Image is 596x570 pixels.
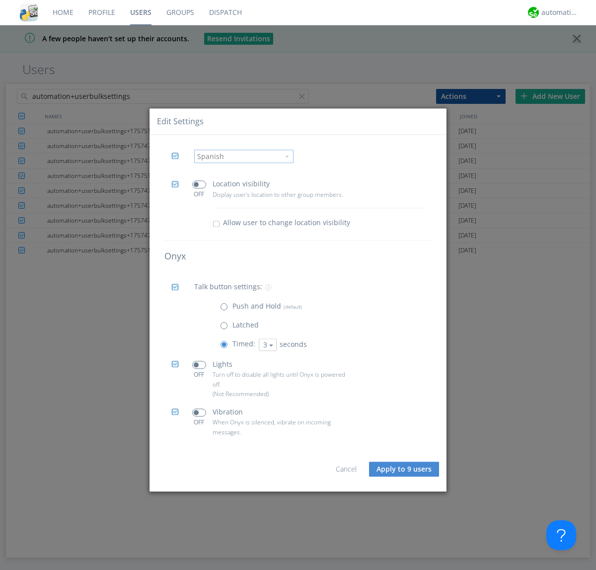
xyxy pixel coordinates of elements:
button: Apply to 9 users [369,462,439,477]
span: (default) [281,303,302,310]
p: Location visibility [213,179,270,190]
div: OFF [188,418,210,426]
p: Vibration [213,407,243,417]
img: d2d01cd9b4174d08988066c6d424eccd [528,7,539,18]
span: seconds [280,339,307,349]
p: Push and Hold [232,301,302,312]
img: cddb5a64eb264b2086981ab96f4c1ba7 [20,3,38,21]
div: Edit Settings [157,116,204,127]
div: Spanish [197,152,279,162]
span: Allow user to change location visibility [223,218,350,228]
p: Turn off to disable all lights until Onyx is powered off. [213,370,350,389]
p: Display user's location to other group members. [213,190,350,199]
p: Lights [213,359,232,370]
p: (Not Recommended) [213,389,350,399]
div: OFF [188,190,210,199]
p: Timed: [232,339,255,350]
p: When Onyx is silenced, vibrate on incoming messages. [213,418,350,437]
button: 3 [259,338,277,351]
p: Talk button settings: [194,282,262,293]
img: caret-down-sm.svg [285,156,289,158]
p: Latched [232,320,259,330]
a: Cancel [336,464,357,474]
div: automation+atlas [541,7,579,17]
div: OFF [188,370,210,379]
h4: Onyx [164,252,432,262]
